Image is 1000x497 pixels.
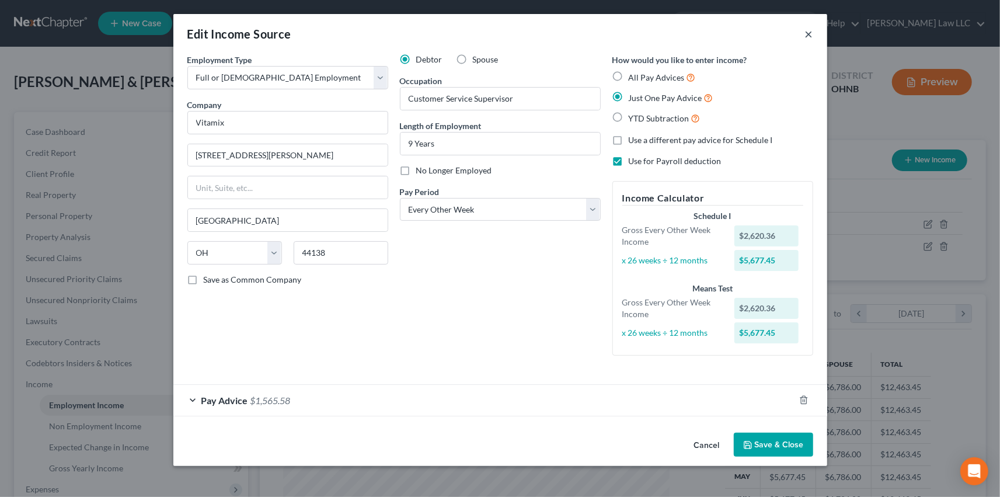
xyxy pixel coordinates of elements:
span: All Pay Advices [629,72,685,82]
input: Enter zip... [294,241,388,265]
button: Cancel [685,434,729,457]
label: Occupation [400,75,442,87]
input: Search company by name... [187,111,388,134]
span: No Longer Employed [416,165,492,175]
span: Spouse [473,54,499,64]
input: -- [400,88,600,110]
label: How would you like to enter income? [612,54,747,66]
span: Pay Period [400,187,440,197]
span: Company [187,100,222,110]
div: $5,677.45 [734,322,799,343]
div: $5,677.45 [734,250,799,271]
span: Save as Common Company [204,274,302,284]
div: Schedule I [622,210,803,222]
div: x 26 weeks ÷ 12 months [616,327,729,339]
label: Length of Employment [400,120,482,132]
div: Edit Income Source [187,26,291,42]
div: $2,620.36 [734,225,799,246]
span: $1,565.58 [250,395,291,406]
span: Use a different pay advice for Schedule I [629,135,773,145]
button: Save & Close [734,433,813,457]
span: Pay Advice [201,395,248,406]
input: Enter address... [188,144,388,166]
span: YTD Subtraction [629,113,689,123]
span: Employment Type [187,55,252,65]
input: Unit, Suite, etc... [188,176,388,199]
h5: Income Calculator [622,191,803,206]
div: Gross Every Other Week Income [616,297,729,320]
span: Use for Payroll deduction [629,156,722,166]
div: Means Test [622,283,803,294]
div: Open Intercom Messenger [960,457,988,485]
div: Gross Every Other Week Income [616,224,729,248]
button: × [805,27,813,41]
div: x 26 weeks ÷ 12 months [616,255,729,266]
input: ex: 2 years [400,133,600,155]
span: Just One Pay Advice [629,93,702,103]
input: Enter city... [188,209,388,231]
div: $2,620.36 [734,298,799,319]
span: Debtor [416,54,442,64]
